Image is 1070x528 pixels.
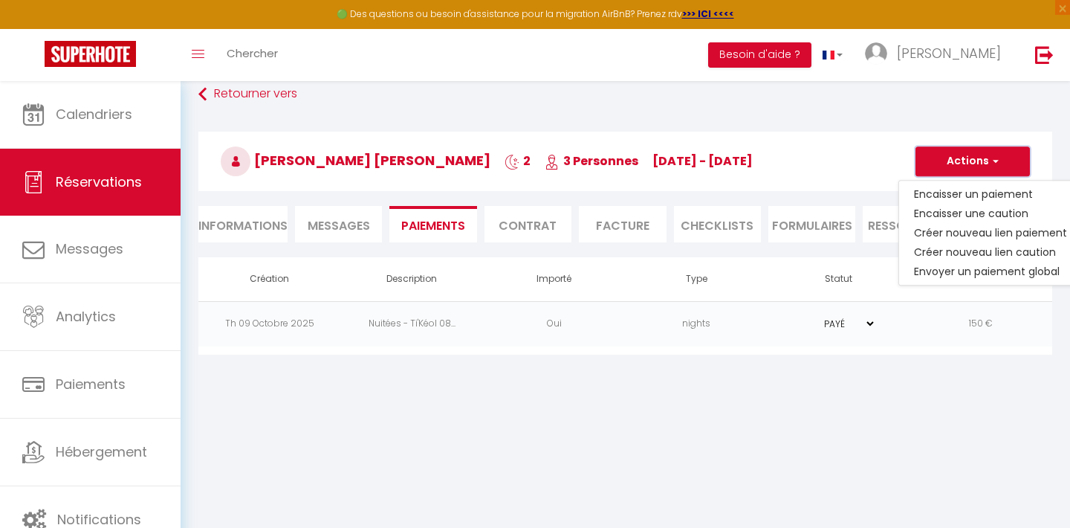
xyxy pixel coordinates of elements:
span: Paiements [56,375,126,393]
span: Messages [308,217,370,234]
span: Calendriers [56,105,132,123]
span: 3 Personnes [545,152,638,170]
li: Ressources [863,206,950,242]
img: logout [1035,45,1054,64]
span: Hébergement [56,442,147,461]
li: FORMULAIRES [768,206,855,242]
td: Nuitées - Ti'Kéol 08... [341,301,484,347]
a: Chercher [215,29,289,81]
td: Th 09 Octobre 2025 [198,301,341,347]
td: nights [626,301,768,347]
button: Actions [915,147,1030,176]
th: Description [341,257,484,301]
span: Réservations [56,173,142,191]
th: Importé [483,257,626,301]
span: Analytics [56,307,116,326]
img: ... [865,42,887,65]
a: >>> ICI <<<< [682,7,734,20]
a: ... [PERSON_NAME] [854,29,1019,81]
li: Contrat [484,206,571,242]
span: [PERSON_NAME] [PERSON_NAME] [221,151,490,170]
li: Facture [579,206,666,242]
span: [PERSON_NAME] [897,44,1001,62]
a: Retourner vers [198,81,1052,108]
th: Type [626,257,768,301]
td: Oui [483,301,626,347]
li: Informations [198,206,288,242]
span: Messages [56,239,123,258]
th: Création [198,257,341,301]
button: Besoin d'aide ? [708,42,811,68]
span: Chercher [227,45,278,61]
img: Super Booking [45,41,136,67]
li: Paiements [389,206,476,242]
td: 150 € [910,301,1053,347]
th: Statut [768,257,910,301]
span: [DATE] - [DATE] [652,152,753,170]
li: CHECKLISTS [674,206,761,242]
span: 2 [505,152,531,170]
